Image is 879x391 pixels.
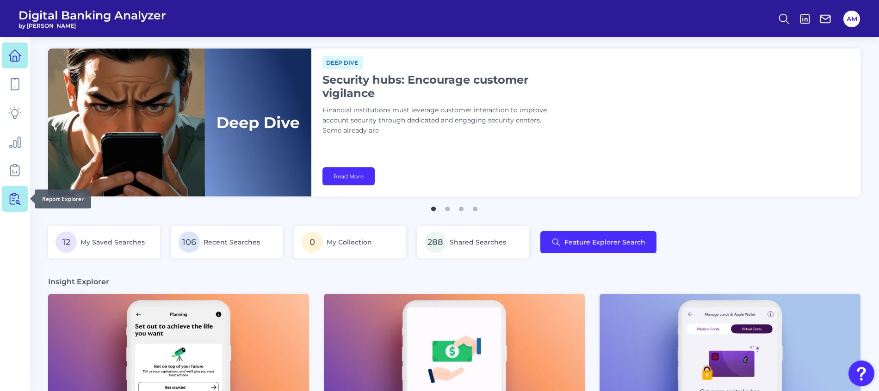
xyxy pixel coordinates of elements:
[48,277,109,287] h3: Insight Explorer
[171,226,283,258] a: 106Recent Searches
[56,232,77,253] span: 12
[470,202,480,211] button: 4
[204,238,260,246] span: Recent Searches
[450,238,506,246] span: Shared Searches
[322,105,554,136] p: Financial institutions must leverage customer interaction to improve account security through ded...
[417,226,529,258] a: 288Shared Searches
[425,232,446,253] span: 288
[322,167,375,185] a: Read More
[564,238,645,246] span: Feature Explorer Search
[540,231,656,253] button: Feature Explorer Search
[322,58,363,67] a: Deep dive
[48,49,311,196] img: bannerImg
[443,202,452,211] button: 2
[294,226,406,258] a: 0My Collection
[48,226,160,258] a: 12My Saved Searches
[322,73,554,100] h1: Security hubs: Encourage customer vigilance
[179,232,200,253] span: 106
[327,238,372,246] span: My Collection
[322,56,363,69] span: Deep dive
[19,22,166,29] span: by [PERSON_NAME]
[848,360,874,386] button: Open Resource Center
[80,238,145,246] span: My Saved Searches
[302,232,323,253] span: 0
[457,202,466,211] button: 3
[843,11,860,27] button: AM
[19,8,166,22] span: Digital Banking Analyzer
[35,189,91,208] div: Report Explorer
[429,202,438,211] button: 1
